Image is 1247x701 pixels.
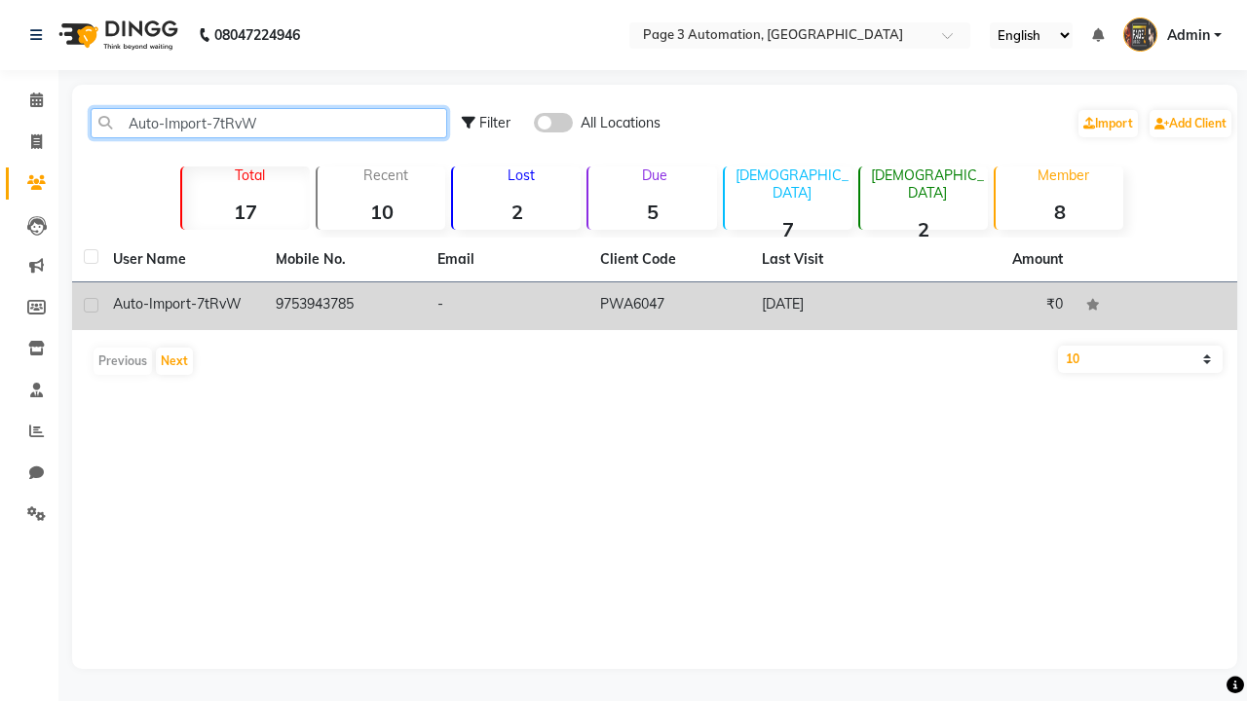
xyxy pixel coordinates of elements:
[453,200,581,224] strong: 2
[101,238,264,282] th: User Name
[1167,25,1210,46] span: Admin
[1078,110,1138,137] a: Import
[182,200,310,224] strong: 17
[733,166,852,202] p: [DEMOGRAPHIC_DATA]
[325,166,445,184] p: Recent
[479,114,510,131] span: Filter
[214,8,300,62] b: 08047224946
[1001,238,1075,281] th: Amount
[913,282,1076,330] td: ₹0
[588,200,716,224] strong: 5
[156,348,193,375] button: Next
[264,282,427,330] td: 9753943785
[426,238,588,282] th: Email
[190,166,310,184] p: Total
[581,113,661,133] span: All Locations
[113,295,242,313] span: Auto-Import-7tRvW
[588,282,751,330] td: PWA6047
[50,8,183,62] img: logo
[588,238,751,282] th: Client Code
[461,166,581,184] p: Lost
[318,200,445,224] strong: 10
[750,282,913,330] td: [DATE]
[996,200,1123,224] strong: 8
[1003,166,1123,184] p: Member
[868,166,988,202] p: [DEMOGRAPHIC_DATA]
[1150,110,1231,137] a: Add Client
[264,238,427,282] th: Mobile No.
[860,217,988,241] strong: 2
[592,166,716,184] p: Due
[1123,18,1157,52] img: Admin
[725,217,852,241] strong: 7
[750,238,913,282] th: Last Visit
[426,282,588,330] td: -
[91,108,447,138] input: Search by Name/Mobile/Email/Code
